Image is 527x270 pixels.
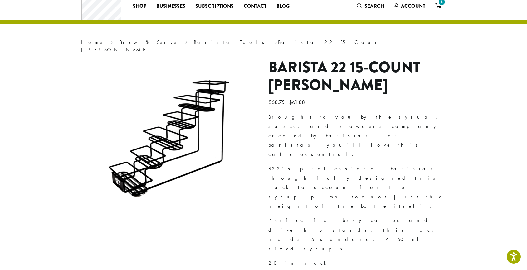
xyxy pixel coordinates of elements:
span: › [111,36,113,46]
span: Subscriptions [195,2,234,10]
h1: Barista 22 15-Count [PERSON_NAME] [268,59,446,94]
span: › [185,36,187,46]
a: Shop [128,1,151,11]
bdi: 68.75 [268,98,286,106]
a: Barista Tools [194,39,268,45]
bdi: 61.88 [289,98,306,106]
p: Brought to you by the syrup, sauce, and powders company created by baristas for baristas, you’ll ... [268,112,446,159]
p: Perfect for busy cafes and drive thru stands, this rack holds 15 standard, 750 ml sized syrups. [268,216,446,253]
p: 20 in stock [268,258,446,268]
span: Shop [133,2,146,10]
span: Account [401,2,425,10]
a: Brew & Serve [120,39,178,45]
span: Businesses [156,2,185,10]
span: Contact [244,2,266,10]
span: $ [289,98,292,106]
span: Search [364,2,384,10]
nav: Breadcrumb [81,39,446,54]
span: Blog [276,2,290,10]
a: Search [352,1,389,11]
span: $ [268,98,271,106]
p: B22’s professional baristas thoughtfully designed this rack to account for the syrup pump too–not... [268,164,446,211]
span: › [275,36,277,46]
a: Home [81,39,104,45]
